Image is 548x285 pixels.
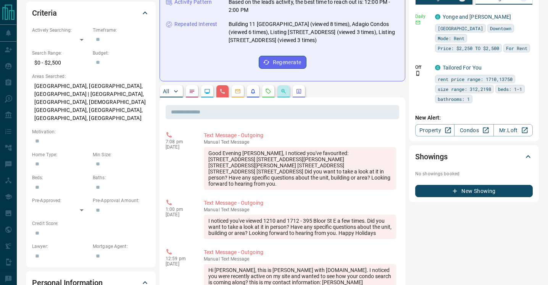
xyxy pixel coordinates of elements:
svg: Push Notification Only [415,71,421,76]
svg: Opportunities [280,88,287,94]
p: Min Size: [93,151,150,158]
span: Downtown [490,24,511,32]
a: Mr.Loft [493,124,533,136]
p: Text Message [204,256,396,262]
h2: Showings [415,151,448,163]
svg: Listing Alerts [250,88,256,94]
span: manual [204,207,220,212]
a: Yonge and [PERSON_NAME] [443,14,511,20]
p: Lawyer: [32,243,89,250]
span: For Rent [506,44,527,52]
span: Price: $2,250 TO $2,500 [438,44,499,52]
p: No showings booked [415,170,533,177]
p: Baths: [93,174,150,181]
a: Tailored For You [443,65,482,71]
span: Mode: Rent [438,34,464,42]
svg: Requests [265,88,271,94]
h2: Criteria [32,7,57,19]
div: Showings [415,147,533,166]
p: New Alert: [415,114,533,122]
svg: Notes [189,88,195,94]
div: Criteria [32,4,150,22]
span: manual [204,256,220,262]
p: Timeframe: [93,27,150,34]
span: manual [204,139,220,145]
p: Actively Searching: [32,27,89,34]
button: New Showing [415,185,533,197]
p: Text Message - Outgoing [204,199,396,207]
svg: Email [415,20,421,25]
svg: Lead Browsing Activity [204,88,210,94]
p: [GEOGRAPHIC_DATA], [GEOGRAPHIC_DATA], [GEOGRAPHIC_DATA] | [GEOGRAPHIC_DATA], [GEOGRAPHIC_DATA], [... [32,80,150,125]
p: Repeated Interest [174,20,217,28]
p: 1:00 pm [166,207,192,212]
div: I noticed you've viewed 1210 and 1712 - 395 Bloor St E a few times. Did you want to take a look a... [204,215,396,239]
p: 7:08 pm [166,139,192,144]
svg: Calls [219,88,226,94]
div: Good Evening [PERSON_NAME], I noticed you've favourited: [STREET_ADDRESS] [STREET_ADDRESS][PERSON... [204,147,396,190]
span: bathrooms: 1 [438,95,470,103]
p: Text Message [204,207,396,212]
a: Condos [454,124,493,136]
svg: Agent Actions [296,88,302,94]
p: Text Message [204,139,396,145]
p: Text Message - Outgoing [204,248,396,256]
svg: Emails [235,88,241,94]
p: 12:59 pm [166,256,192,261]
a: Property [415,124,455,136]
div: condos.ca [435,14,440,19]
span: beds: 1-1 [498,85,522,93]
p: All [163,89,169,94]
button: Regenerate [259,56,306,69]
p: Areas Searched: [32,73,150,80]
p: Pre-Approval Amount: [93,197,150,204]
p: Building 11 [GEOGRAPHIC_DATA] (viewed 8 times), Adagio Condos (viewed 6 times), Listing [STREET_A... [229,20,399,44]
p: Mortgage Agent: [93,243,150,250]
p: Daily [415,13,430,20]
div: condos.ca [435,65,440,70]
p: [DATE] [166,144,192,150]
p: Text Message - Outgoing [204,131,396,139]
p: [DATE] [166,212,192,217]
p: Beds: [32,174,89,181]
span: [GEOGRAPHIC_DATA] [438,24,483,32]
span: size range: 312,2198 [438,85,491,93]
p: Off [415,64,430,71]
p: [DATE] [166,261,192,267]
p: Pre-Approved: [32,197,89,204]
p: Motivation: [32,128,150,135]
span: rent price range: 1710,13750 [438,75,513,83]
p: $0 - $2,500 [32,57,89,69]
p: Home Type: [32,151,89,158]
p: Budget: [93,50,150,57]
p: Credit Score: [32,220,150,227]
p: Search Range: [32,50,89,57]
